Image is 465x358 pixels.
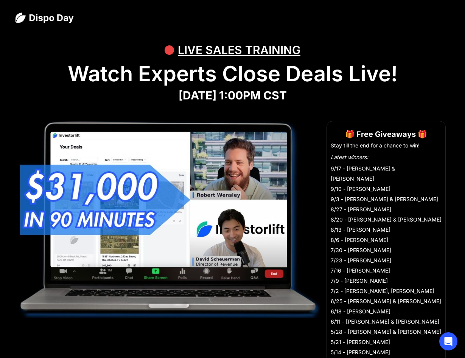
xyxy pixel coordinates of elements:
[179,88,287,102] strong: [DATE] 1:00PM CST
[331,142,442,149] li: Stay till the end for a chance to win!
[439,332,457,350] div: Open Intercom Messenger
[15,61,450,87] h1: Watch Experts Close Deals Live!
[345,130,427,139] strong: 🎁 Free Giveaways 🎁
[331,154,368,160] em: Latest winners:
[178,39,300,61] div: LIVE SALES TRAINING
